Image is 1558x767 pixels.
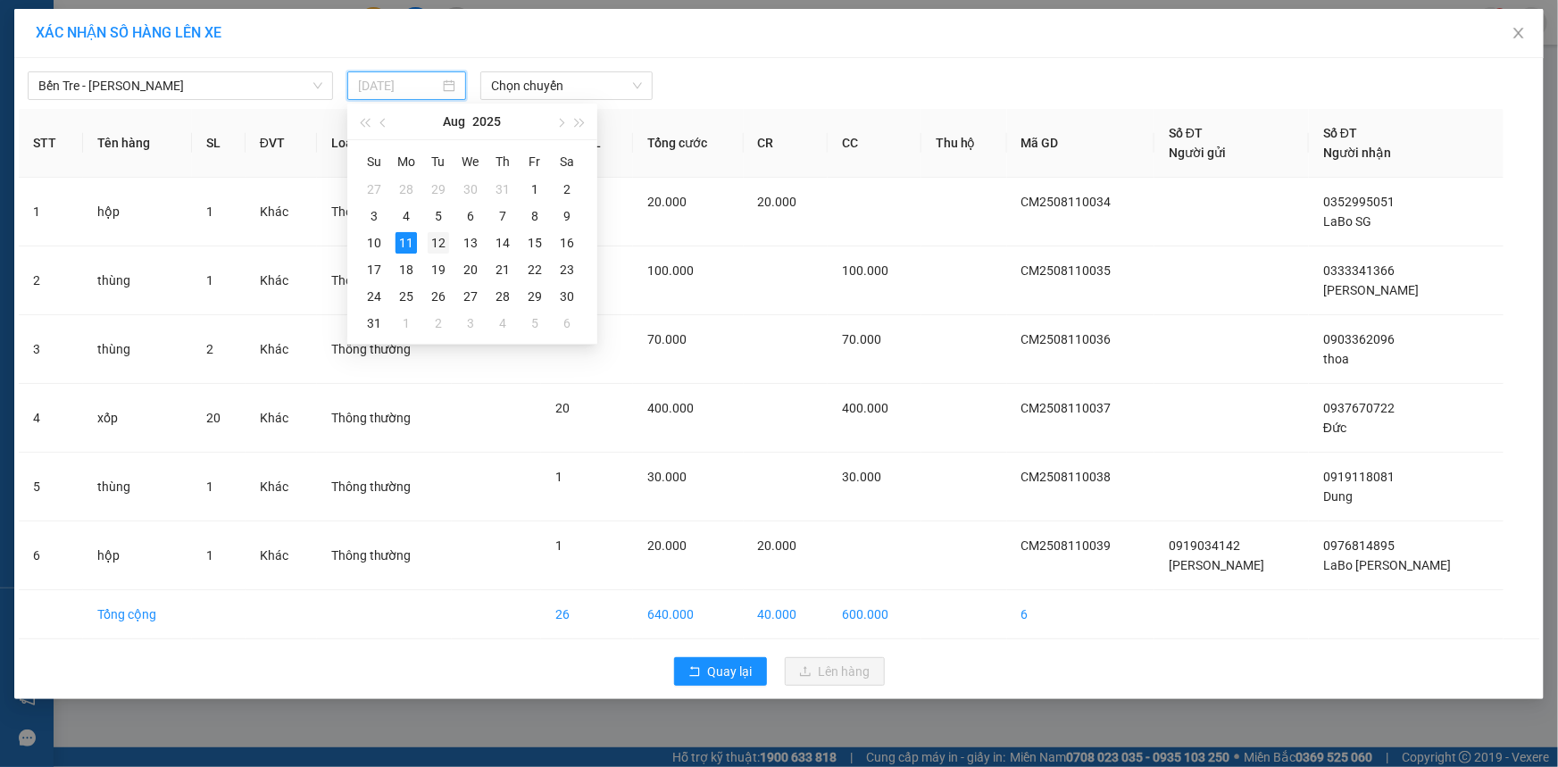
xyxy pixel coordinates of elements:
td: 2025-08-28 [487,283,519,310]
td: 2025-08-15 [519,229,551,256]
td: Khác [246,315,317,384]
td: Tổng cộng [83,590,192,639]
td: 2025-08-09 [551,203,583,229]
th: Thu hộ [921,109,1007,178]
td: 4 [19,384,83,453]
span: CM2508110036 [1021,332,1112,346]
span: 2 [206,342,213,356]
td: Khác [246,246,317,315]
td: 2025-08-11 [390,229,422,256]
span: XÁC NHẬN SỐ HÀNG LÊN XE [36,24,221,41]
td: 2025-09-02 [422,310,454,337]
div: 28 [492,286,513,307]
div: 16 [556,232,578,254]
span: 20 [555,401,570,415]
th: Tu [422,147,454,176]
td: Thông thường [317,246,453,315]
div: 8 [524,205,546,227]
div: 13 [460,232,481,254]
div: 2 [556,179,578,200]
div: 5 [524,313,546,334]
span: Đức [1323,421,1346,435]
th: Tổng cước [633,109,743,178]
div: 3 [460,313,481,334]
span: 0903362096 [1323,332,1395,346]
td: Khác [246,521,317,590]
td: 2025-08-20 [454,256,487,283]
td: 2025-08-24 [358,283,390,310]
span: 30.000 [842,470,881,484]
td: 2025-07-29 [422,176,454,203]
td: 2025-08-08 [519,203,551,229]
div: 30 [460,179,481,200]
span: Bến Tre - Hồ Chí Minh [38,72,322,99]
div: 11 [396,232,417,254]
span: 1 [206,204,213,219]
th: CR [744,109,829,178]
span: CM2508110037 [1021,401,1112,415]
td: 1 [19,178,83,246]
span: Quay lại [708,662,753,681]
div: 20 [460,259,481,280]
div: 12 [428,232,449,254]
td: 6 [1007,590,1155,639]
div: 27 [363,179,385,200]
td: 2025-08-06 [454,203,487,229]
td: 2025-08-27 [454,283,487,310]
td: 2025-08-04 [390,203,422,229]
span: 70.000 [842,332,881,346]
span: Số ĐT [1323,126,1357,140]
span: rollback [688,665,701,679]
td: 40.000 [744,590,829,639]
td: 2025-08-18 [390,256,422,283]
td: thùng [83,246,192,315]
div: 3 [363,205,385,227]
td: 2025-08-19 [422,256,454,283]
td: Thông thường [317,521,453,590]
th: Loại hàng [317,109,453,178]
th: SL [192,109,246,178]
span: 0919034142 [1169,538,1240,553]
span: 0976814895 [1323,538,1395,553]
span: LaBo SG [1323,214,1371,229]
span: 0919118081 [1323,470,1395,484]
div: 9 [556,205,578,227]
div: 28 [396,179,417,200]
div: 29 [524,286,546,307]
div: 29 [428,179,449,200]
th: Mo [390,147,422,176]
td: 2025-08-21 [487,256,519,283]
td: 2025-09-04 [487,310,519,337]
td: thùng [83,315,192,384]
td: 2025-09-06 [551,310,583,337]
span: 1 [206,548,213,563]
td: 2025-08-14 [487,229,519,256]
span: Số ĐT [1169,126,1203,140]
td: 2025-07-27 [358,176,390,203]
span: Chọn chuyến [491,72,642,99]
td: 640.000 [633,590,743,639]
td: 600.000 [828,590,921,639]
th: Th [487,147,519,176]
button: uploadLên hàng [785,657,885,686]
div: 30.000 [168,113,354,138]
span: Gửi: [15,17,43,36]
td: Khác [246,178,317,246]
td: thùng [83,453,192,521]
td: Thông thường [317,384,453,453]
div: 6 [460,205,481,227]
td: 2025-08-31 [358,310,390,337]
span: [PERSON_NAME] [1169,558,1264,572]
th: Sa [551,147,583,176]
td: 2025-08-07 [487,203,519,229]
div: 1 [396,313,417,334]
div: 4 [396,205,417,227]
span: CM2508110034 [1021,195,1112,209]
div: 15 [524,232,546,254]
td: Thông thường [317,178,453,246]
th: CC [828,109,921,178]
td: 2025-09-01 [390,310,422,337]
div: 22 [524,259,546,280]
span: 20.000 [758,195,797,209]
span: 70.000 [647,332,687,346]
